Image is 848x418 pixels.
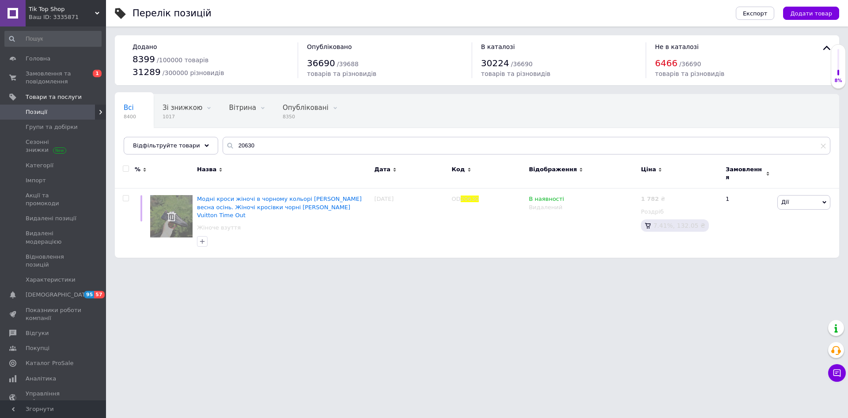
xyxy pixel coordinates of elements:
[26,177,46,185] span: Імпорт
[720,188,775,258] div: 1
[679,60,701,68] span: / 36690
[197,224,241,232] a: Жіноче взуття
[641,196,659,202] b: 1 782
[641,166,656,173] span: Ціна
[197,166,216,173] span: Назва
[529,196,564,205] span: В наявності
[94,291,104,298] span: 57
[135,166,140,173] span: %
[831,78,845,84] div: 8%
[655,58,678,68] span: 6466
[197,196,362,218] a: Модні кроси жіночі в чорному кольорі [PERSON_NAME] весна осінь. Жіночі кросівки чорні [PERSON_NAM...
[307,43,352,50] span: Опубліковано
[26,291,91,299] span: [DEMOGRAPHIC_DATA]
[26,375,56,383] span: Аналітика
[307,70,376,77] span: товарів та різновидів
[163,104,202,112] span: Зі знижкою
[26,55,50,63] span: Головна
[283,104,329,112] span: Опубліковані
[26,93,82,101] span: Товари та послуги
[26,230,82,245] span: Видалені модерацією
[93,70,102,77] span: 1
[132,67,161,77] span: 31289
[828,364,846,382] button: Чат з покупцем
[26,390,82,406] span: Управління сайтом
[641,208,718,216] div: Роздріб
[26,359,73,367] span: Каталог ProSale
[29,5,95,13] span: Tik Top Shop
[736,7,775,20] button: Експорт
[4,31,102,47] input: Пошук
[726,166,764,181] span: Замовлення
[26,306,82,322] span: Показники роботи компанії
[307,58,335,68] span: 36690
[229,104,256,112] span: Вітрина
[26,329,49,337] span: Відгуки
[26,108,47,116] span: Позиції
[481,70,550,77] span: товарів та різновидів
[157,56,208,64] span: / 100000 товарів
[133,142,200,149] span: Відфільтруйте товари
[132,43,157,50] span: Додано
[374,166,390,173] span: Дата
[163,113,202,120] span: 1017
[223,137,830,154] input: Пошук по назві позиції, артикулу і пошуковим запитам
[26,138,82,154] span: Сезонні знижки
[372,188,449,258] div: [DATE]
[29,13,106,21] div: Ваш ID: 3335871
[26,276,76,284] span: Характеристики
[124,104,134,112] span: Всі
[783,7,839,20] button: Додати товар
[26,215,76,222] span: Видалені позиції
[511,60,533,68] span: / 36690
[84,291,94,298] span: 95
[481,43,515,50] span: В каталозі
[655,70,724,77] span: товарів та різновидів
[124,137,159,145] span: Приховані
[451,166,465,173] span: Код
[655,43,699,50] span: Не в каталозі
[743,10,768,17] span: Експорт
[641,195,665,203] div: ₴
[132,9,212,18] div: Перелік позицій
[529,166,577,173] span: Відображення
[26,70,82,86] span: Замовлення та повідомлення
[26,192,82,207] span: Акції та промокоди
[790,10,832,17] span: Додати товар
[283,113,329,120] span: 8350
[781,199,789,205] span: Дії
[653,222,705,229] span: 7.41%, 132.05 ₴
[529,203,636,211] div: Видалений
[451,196,460,202] span: OD
[461,196,479,202] span: 20630
[26,344,49,352] span: Покупці
[124,113,136,120] span: 8400
[132,54,155,64] span: 8399
[26,162,53,169] span: Категорії
[26,253,82,269] span: Відновлення позицій
[337,60,359,68] span: / 39688
[26,123,78,131] span: Групи та добірки
[481,58,509,68] span: 30224
[163,69,224,76] span: / 300000 різновидів
[150,195,193,237] img: Модные кроссы женские в черном цвете Луи Виттон весна осень. Женские кроссовки черные Louis Vuitt...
